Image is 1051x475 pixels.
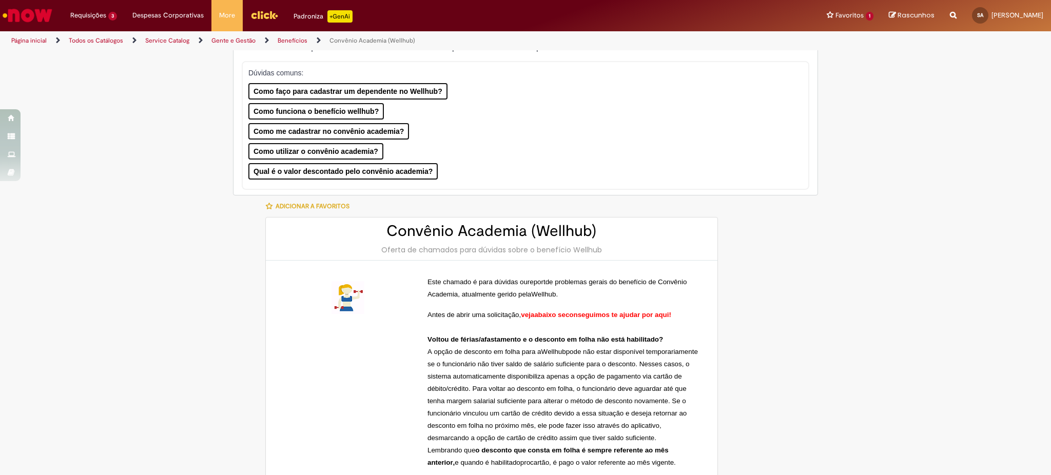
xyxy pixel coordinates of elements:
[248,68,787,78] p: Dúvidas comuns:
[329,36,415,45] a: Convênio Academia (Wellhub)
[278,36,307,45] a: Benefícios
[520,459,530,467] span: pro
[991,11,1043,19] span: [PERSON_NAME]
[977,12,983,18] span: SA
[219,10,235,21] span: More
[8,31,693,50] ul: Trilhas de página
[534,311,566,319] span: abaixo se
[332,281,364,314] img: Convênio Academia (Wellhub)
[248,123,409,140] button: Como me cadastrar no convênio academia?
[211,36,256,45] a: Gente e Gestão
[427,278,689,298] span: de problemas gerais do benefício de Convênio Academia, atualmente gerido pela
[432,311,521,319] span: ntes de abrir uma solicitação,
[132,10,204,21] span: Despesas Corporativas
[528,278,546,286] span: report
[541,348,566,356] span: Wellhub
[898,10,935,20] span: Rascunhos
[248,103,384,120] button: Como funciona o benefício wellhub?
[250,7,278,23] img: click_logo_yellow_360x200.png
[276,202,349,210] span: Adicionar a Favoritos
[145,36,189,45] a: Service Catalog
[248,143,383,160] button: Como utilizar o convênio academia?
[556,290,558,298] span: .
[427,446,475,454] span: Lembrando que
[521,311,534,319] span: veja
[276,245,707,255] div: Oferta de chamados para dúvidas sobre o benefício Wellhub
[69,36,123,45] a: Todos os Catálogos
[531,290,556,299] span: Wellhub
[889,11,935,21] a: Rascunhos
[427,348,541,355] span: A opção de desconto em folha para a
[108,12,117,21] span: 3
[530,459,676,466] span: cartão, é pago o valor referente ao mês vigente.
[248,163,438,180] button: Qual é o valor descontado pelo convênio academia?
[265,195,355,217] button: Adicionar a Favoritos
[1,5,54,26] img: ServiceNow
[294,10,353,23] div: Padroniza
[566,311,671,319] span: conseguimos te ajudar por aqui!
[327,10,353,23] p: +GenAi
[248,83,447,100] button: Como faço para cadastrar um dependente no Wellhub?
[455,459,520,466] span: e quando é habilitado
[427,278,528,286] span: Este chamado é para dúvidas ou
[427,335,663,343] span: Voltou de férias/afastamento e o desconto em folha não está habilitado?
[835,10,864,21] span: Favoritos
[450,459,455,466] span: r,
[427,348,700,442] span: pode não estar disponível temporariamente se o funcionário não tiver saldo de salário suficiente ...
[276,223,707,240] h2: Convênio Academia (Wellhub)
[427,311,432,319] span: A
[70,10,106,21] span: Requisições
[427,446,670,466] span: o desconto que consta em folha é sempre referente ao mês anterio
[11,36,47,45] a: Página inicial
[866,12,873,21] span: 1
